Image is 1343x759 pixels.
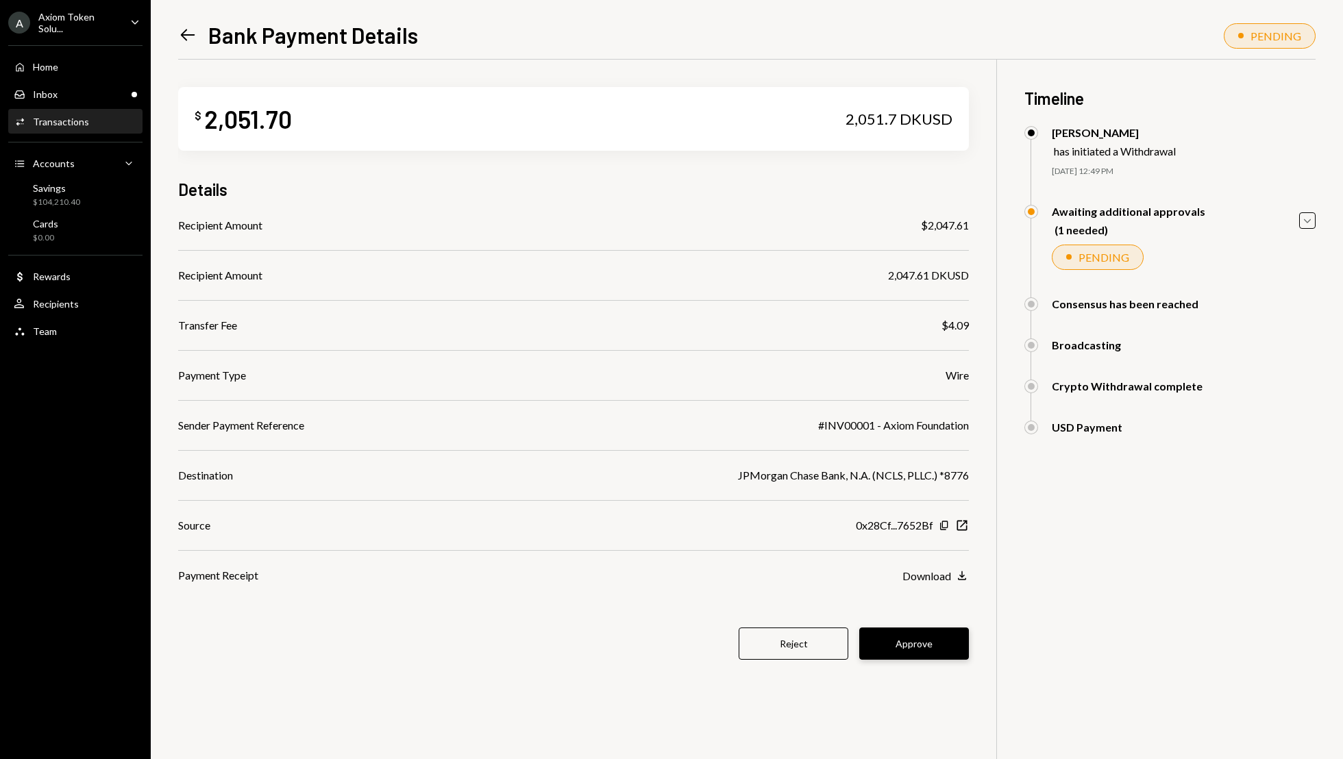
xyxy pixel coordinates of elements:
[1052,205,1205,218] div: Awaiting additional approvals
[8,54,143,79] a: Home
[33,116,89,127] div: Transactions
[902,569,969,584] button: Download
[738,467,969,484] div: JPMorgan Chase Bank, N.A. (NCLS, PLLC.) *8776
[38,11,119,34] div: Axiom Token Solu...
[8,291,143,316] a: Recipients
[195,109,201,123] div: $
[8,264,143,288] a: Rewards
[859,627,969,660] button: Approve
[178,178,227,201] h3: Details
[8,214,143,247] a: Cards$0.00
[8,319,143,343] a: Team
[1052,297,1198,310] div: Consensus has been reached
[1052,166,1316,177] div: [DATE] 12:49 PM
[178,417,304,434] div: Sender Payment Reference
[946,367,969,384] div: Wire
[33,325,57,337] div: Team
[856,517,933,534] div: 0x28Cf...7652Bf
[1054,145,1176,158] div: has initiated a Withdrawal
[33,61,58,73] div: Home
[739,627,848,660] button: Reject
[33,197,80,208] div: $104,210.40
[902,569,951,582] div: Download
[8,82,143,106] a: Inbox
[33,298,79,310] div: Recipients
[1055,223,1205,236] div: (1 needed)
[208,21,418,49] h1: Bank Payment Details
[204,103,292,134] div: 2,051.70
[921,217,969,234] div: $2,047.61
[888,267,969,284] div: 2,047.61 DKUSD
[818,417,969,434] div: #INV00001 - Axiom Foundation
[1250,29,1301,42] div: PENDING
[33,218,58,229] div: Cards
[33,182,80,194] div: Savings
[1079,251,1129,264] div: PENDING
[33,88,58,100] div: Inbox
[8,109,143,134] a: Transactions
[178,517,210,534] div: Source
[178,217,262,234] div: Recipient Amount
[1052,421,1122,434] div: USD Payment
[8,12,30,34] div: A
[941,317,969,334] div: $4.09
[33,232,58,244] div: $0.00
[1052,126,1176,139] div: [PERSON_NAME]
[1052,338,1121,351] div: Broadcasting
[846,110,952,129] div: 2,051.7 DKUSD
[8,151,143,175] a: Accounts
[33,271,71,282] div: Rewards
[178,567,258,584] div: Payment Receipt
[178,267,262,284] div: Recipient Amount
[178,317,237,334] div: Transfer Fee
[178,367,246,384] div: Payment Type
[8,178,143,211] a: Savings$104,210.40
[33,158,75,169] div: Accounts
[1024,87,1316,110] h3: Timeline
[178,467,233,484] div: Destination
[1052,379,1203,393] div: Crypto Withdrawal complete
